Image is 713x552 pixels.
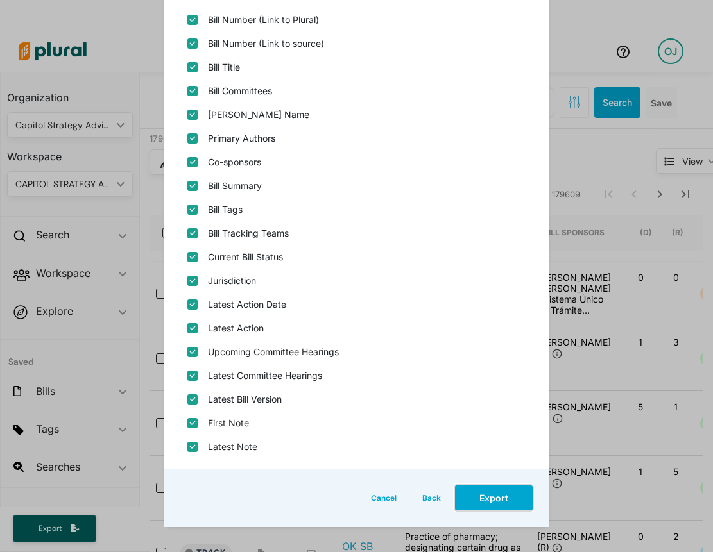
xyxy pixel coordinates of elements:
[208,155,261,169] label: Co-sponsors
[454,484,534,512] button: Export
[358,484,409,512] button: Cancel
[208,297,286,311] label: Latest Action Date
[208,345,339,358] label: Upcoming Committee Hearings
[208,37,324,50] label: Bill Number (Link to source)
[208,108,309,121] label: [PERSON_NAME] Name
[208,226,289,240] label: Bill Tracking Teams
[669,508,700,539] iframe: Intercom live chat
[208,179,262,192] label: Bill Summary
[208,274,256,287] label: Jurisdiction
[208,321,264,335] label: Latest Action
[208,203,243,216] label: Bill Tags
[208,440,257,453] label: Latest Note
[208,60,240,74] label: Bill Title
[409,484,454,512] button: Back
[208,416,249,430] label: First Note
[208,369,322,382] label: Latest Committee Hearings
[208,84,272,97] label: Bill Committees
[208,250,283,263] label: Current Bill Status
[208,392,282,406] label: Latest Bill Version
[208,131,275,145] label: Primary Authors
